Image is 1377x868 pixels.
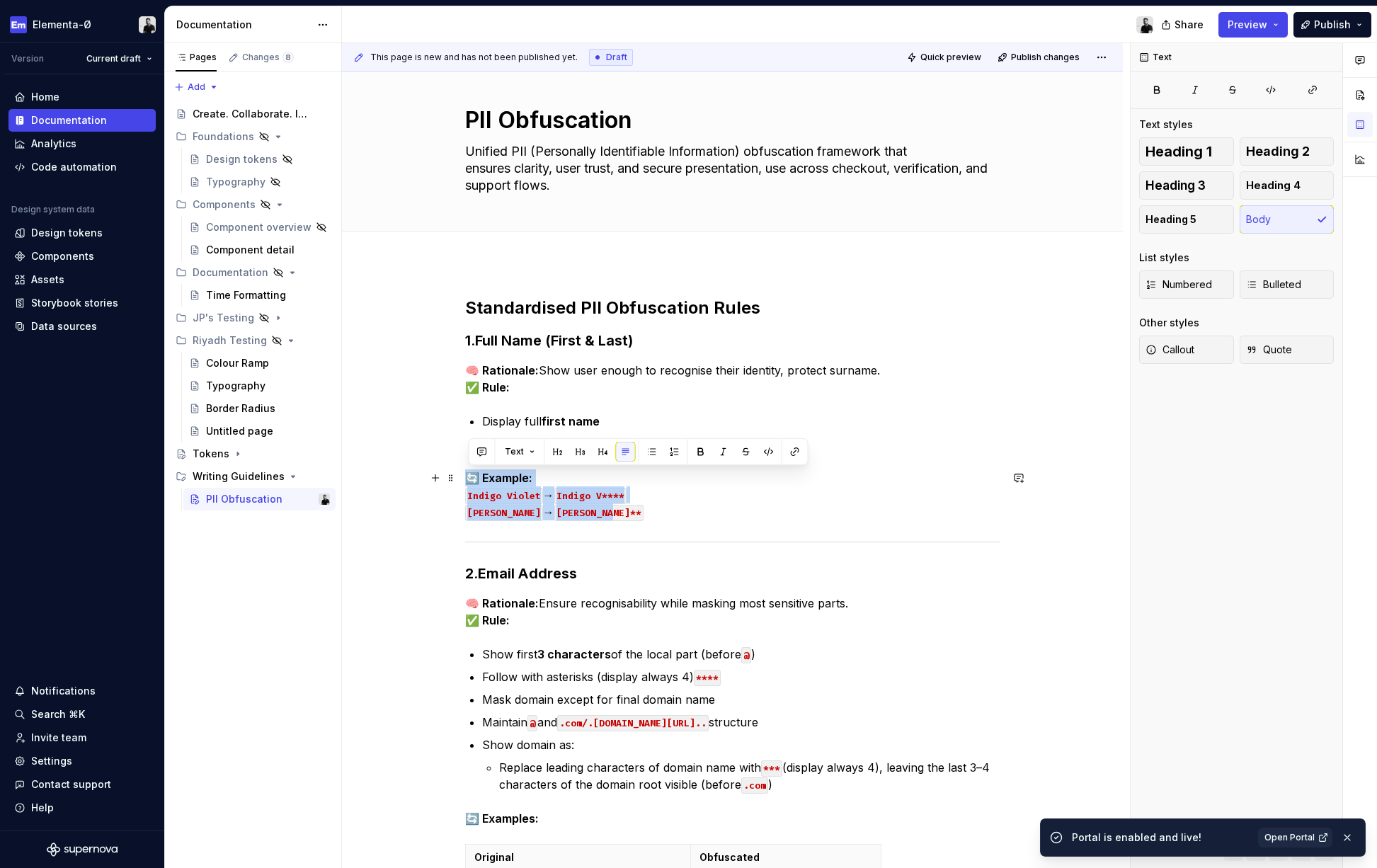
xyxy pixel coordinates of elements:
[8,703,156,726] button: Search ⌘K
[206,175,265,189] div: Typography
[482,691,1000,708] p: Mask domain except for final domain name
[170,442,336,465] a: Tokens
[31,113,107,127] div: Documentation
[1145,212,1196,227] span: Heading 5
[170,307,336,329] div: JP's Testing
[475,332,633,349] strong: Full Name (First & Last)
[31,754,72,768] div: Settings
[1228,18,1267,32] span: Preview
[188,81,205,93] span: Add
[478,565,577,582] strong: Email Address
[31,249,94,263] div: Components
[206,492,282,506] div: PII Obfuscation
[8,245,156,268] a: Components
[1145,343,1194,357] span: Callout
[8,773,156,796] button: Contact support
[176,18,310,32] div: Documentation
[206,356,269,370] div: Colour Ramp
[1072,830,1250,845] div: Portal is enabled and live!
[548,437,674,451] strong: first letter of surname
[1139,316,1199,330] div: Other styles
[1314,18,1351,32] span: Publish
[1145,278,1212,292] span: Numbered
[31,777,111,792] div: Contact support
[465,811,539,826] strong: 🔄 Examples:
[8,750,156,772] a: Settings
[31,296,118,310] div: Storybook stories
[31,731,86,745] div: Invite team
[482,435,1000,452] p: Display only + asterisks (minimum 2)
[8,268,156,291] a: Assets
[206,243,295,257] div: Component detail
[465,596,539,610] strong: 🧠 Rationale:
[31,684,96,698] div: Notifications
[170,329,336,352] div: Riyadh Testing
[482,714,1000,731] p: Maintain and structure
[465,362,1000,396] p: Show user enough to recognise their identity, protect surname.
[465,297,760,318] strong: Standardised PII Obfuscation Rules
[474,850,682,864] p: Original
[8,86,156,108] a: Home
[1240,171,1335,200] button: Heading 4
[465,380,510,394] strong: ✅ Rule:
[554,505,644,521] code: [PERSON_NAME]**
[1264,832,1315,843] span: Open Portal
[170,103,336,510] div: Page tree
[1246,178,1301,193] span: Heading 4
[1154,12,1213,38] button: Share
[8,315,156,338] a: Data sources
[183,488,336,510] a: PII ObfuscationRiyadh Gordon
[206,152,278,166] div: Design tokens
[193,130,254,144] div: Foundations
[465,469,1000,520] p: → →
[11,53,44,64] div: Version
[465,363,539,377] strong: 🧠 Rationale:
[527,715,537,731] code: @
[8,109,156,132] a: Documentation
[993,47,1086,67] button: Publish changes
[606,52,627,63] span: Draft
[170,465,336,488] div: Writing Guidelines
[465,488,543,504] code: Indigo Violet
[183,148,336,171] a: Design tokens
[183,397,336,420] a: Border Radius
[193,198,256,212] div: Components
[206,379,265,393] div: Typography
[557,715,709,731] code: .com/.[DOMAIN_NAME][URL]..
[193,265,268,280] div: Documentation
[1218,12,1288,38] button: Preview
[170,77,223,97] button: Add
[139,16,156,33] img: Riyadh Gordon
[741,777,768,794] code: .com
[183,284,336,307] a: Time Formatting
[920,52,981,63] span: Quick preview
[498,442,542,462] button: Text
[170,193,336,216] div: Components
[10,16,27,33] img: e72e9e65-9f43-4cb3-89a7-ea83765f03bf.png
[1136,16,1153,33] img: Riyadh Gordon
[206,401,275,416] div: Border Radius
[741,647,751,663] code: @
[1139,336,1234,364] button: Callout
[1240,137,1335,166] button: Heading 2
[206,424,273,438] div: Untitled page
[1145,144,1212,159] span: Heading 1
[1246,144,1310,159] span: Heading 2
[1293,12,1371,38] button: Publish
[1145,178,1206,193] span: Heading 3
[1246,343,1292,357] span: Quote
[1240,336,1335,364] button: Quote
[319,493,330,505] img: Riyadh Gordon
[176,52,217,63] div: Pages
[3,9,161,40] button: Elementa-ØRiyadh Gordon
[1011,52,1080,63] span: Publish changes
[8,680,156,702] button: Notifications
[482,736,1000,753] p: Show domain as:
[31,160,117,174] div: Code automation
[170,261,336,284] div: Documentation
[1139,137,1234,166] button: Heading 1
[33,18,91,32] div: Elementa-Ø
[8,726,156,749] a: Invite team
[31,319,97,333] div: Data sources
[11,204,95,215] div: Design system data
